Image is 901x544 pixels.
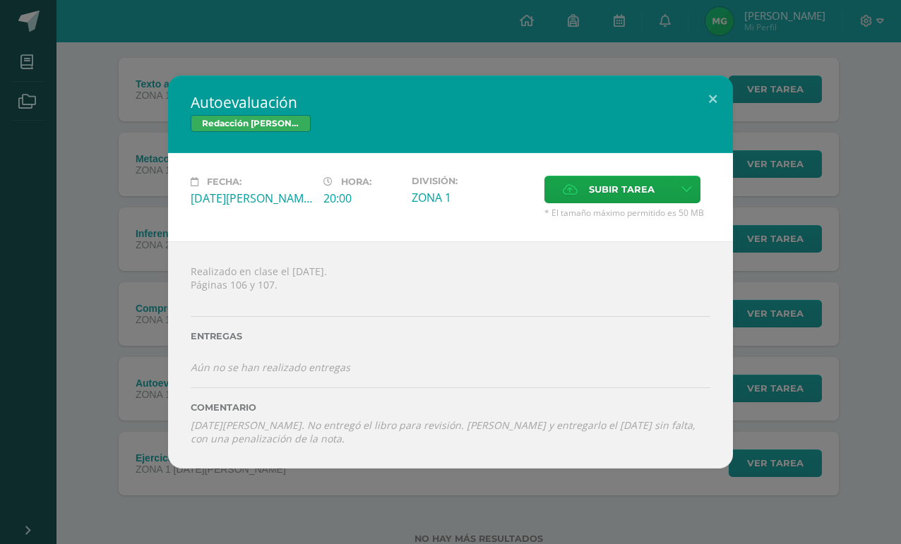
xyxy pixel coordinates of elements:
label: División: [412,176,533,186]
h2: Autoevaluación [191,92,710,112]
div: [DATE][PERSON_NAME] [191,191,312,206]
div: ZONA 1 [412,190,533,205]
span: Fecha: [207,176,241,187]
div: Realizado en clase el [DATE]. Páginas 106 y 107. [168,241,733,469]
div: 20:00 [323,191,400,206]
span: Redacción [PERSON_NAME] IV [191,115,311,132]
label: Entregas [191,331,710,341]
i: Aún no se han realizado entregas [191,361,350,374]
i: [DATE][PERSON_NAME]. No entregó el libro para revisión. [PERSON_NAME] y entregarlo el [DATE] sin ... [191,418,696,445]
label: Comentario [191,402,710,413]
button: Close (Esc) [693,75,733,123]
span: Subir tarea [589,176,655,203]
span: Hora: [341,176,371,187]
span: * El tamaño máximo permitido es 50 MB [544,207,710,219]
